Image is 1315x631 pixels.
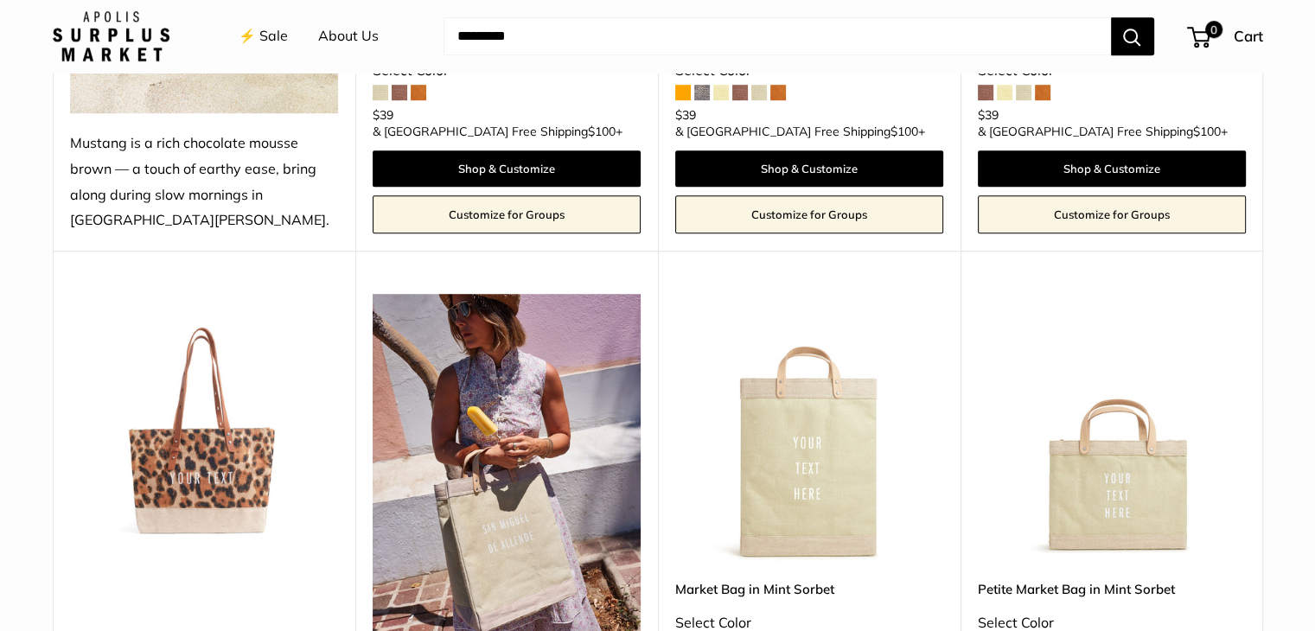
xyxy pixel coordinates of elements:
a: Shop & Customize [978,150,1246,187]
a: Customize for Groups [978,195,1246,233]
a: Market Bag in Mint Sorbet [675,579,943,599]
a: Petite Market Bag in Mint Sorbet [978,579,1246,599]
a: Shop & Customize [373,150,641,187]
span: & [GEOGRAPHIC_DATA] Free Shipping + [675,125,925,137]
span: $100 [890,124,918,139]
a: Market Bag in Mint SorbetMarket Bag in Mint Sorbet [675,294,943,562]
input: Search... [444,17,1111,55]
a: ⚡️ Sale [239,23,288,49]
span: $100 [588,124,616,139]
a: 0 Cart [1189,22,1263,50]
a: Customize for Groups [373,195,641,233]
span: & [GEOGRAPHIC_DATA] Free Shipping + [373,125,622,137]
span: $39 [978,107,999,123]
div: Mustang is a rich chocolate mousse brown — a touch of earthy ease, bring along during slow mornin... [70,131,338,234]
span: $100 [1193,124,1221,139]
button: Search [1111,17,1154,55]
img: Petite Market Bag in Mint Sorbet [978,294,1246,562]
img: Market Bag in Mint Sorbet [675,294,943,562]
span: & [GEOGRAPHIC_DATA] Free Shipping + [978,125,1228,137]
a: Customize for Groups [675,195,943,233]
span: $39 [373,107,393,123]
a: Shop & Customize [675,150,943,187]
a: description_Make it yours with custom printed text.Shoulder Market Bag in Cheetah Print [70,294,338,562]
a: Petite Market Bag in Mint SorbetPetite Market Bag in Mint Sorbet [978,294,1246,562]
a: About Us [318,23,379,49]
span: 0 [1204,21,1222,38]
span: $39 [675,107,696,123]
span: Cart [1234,27,1263,45]
img: description_Make it yours with custom printed text. [70,294,338,562]
img: Apolis: Surplus Market [53,11,169,61]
